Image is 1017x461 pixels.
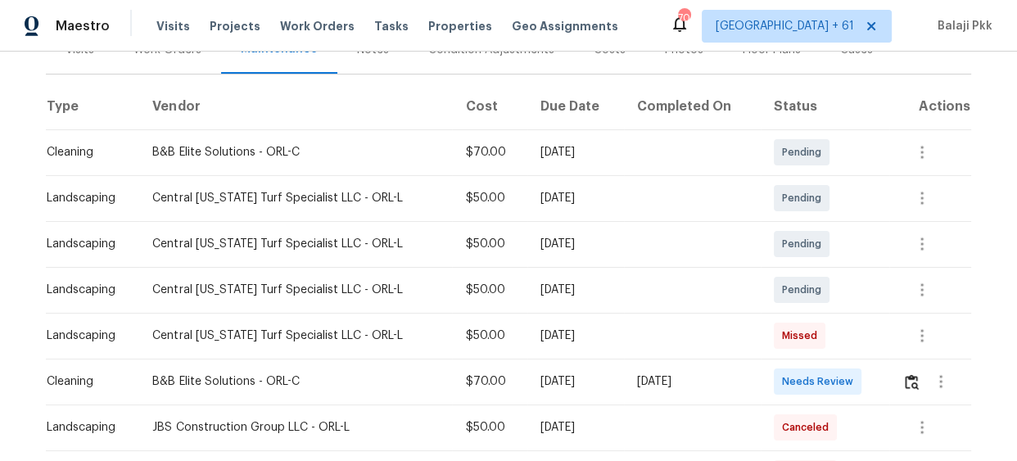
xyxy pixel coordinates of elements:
div: Cleaning [47,373,126,390]
div: JBS Construction Group LLC - ORL-L [152,419,439,436]
span: Missed [782,328,824,344]
div: Central [US_STATE] Turf Specialist LLC - ORL-L [152,282,439,298]
div: [DATE] [540,419,611,436]
div: $50.00 [465,190,514,206]
div: Central [US_STATE] Turf Specialist LLC - ORL-L [152,328,439,344]
span: Pending [782,282,828,298]
span: Tasks [374,20,409,32]
div: $50.00 [465,282,514,298]
div: Central [US_STATE] Turf Specialist LLC - ORL-L [152,236,439,252]
div: Landscaping [47,419,126,436]
div: $70.00 [465,144,514,160]
button: Review Icon [902,362,921,401]
div: [DATE] [540,190,611,206]
th: Actions [889,84,971,129]
span: [GEOGRAPHIC_DATA] + 61 [716,18,854,34]
span: Pending [782,190,828,206]
div: $50.00 [465,328,514,344]
div: [DATE] [540,282,611,298]
div: Landscaping [47,282,126,298]
div: 704 [678,10,689,26]
span: Geo Assignments [512,18,618,34]
span: Needs Review [782,373,860,390]
th: Due Date [527,84,624,129]
span: Work Orders [280,18,355,34]
th: Type [46,84,139,129]
div: $70.00 [465,373,514,390]
span: Pending [782,236,828,252]
span: Properties [428,18,492,34]
span: Balaji Pkk [931,18,992,34]
div: B&B Elite Solutions - ORL-C [152,144,439,160]
div: B&B Elite Solutions - ORL-C [152,373,439,390]
div: Landscaping [47,328,126,344]
div: Cleaning [47,144,126,160]
span: Canceled [782,419,835,436]
div: Landscaping [47,190,126,206]
span: Pending [782,144,828,160]
div: [DATE] [540,144,611,160]
div: [DATE] [540,373,611,390]
th: Status [761,84,890,129]
div: Central [US_STATE] Turf Specialist LLC - ORL-L [152,190,439,206]
span: Projects [210,18,260,34]
th: Cost [452,84,527,129]
th: Completed On [624,84,761,129]
div: [DATE] [637,373,748,390]
div: [DATE] [540,236,611,252]
div: $50.00 [465,419,514,436]
span: Maestro [56,18,110,34]
div: Landscaping [47,236,126,252]
div: [DATE] [540,328,611,344]
div: $50.00 [465,236,514,252]
img: Review Icon [905,374,919,390]
span: Visits [156,18,190,34]
th: Vendor [139,84,452,129]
